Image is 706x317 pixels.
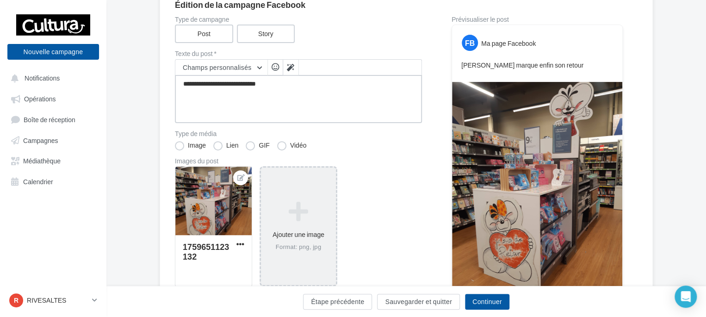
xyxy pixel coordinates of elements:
span: Médiathèque [23,157,61,165]
button: Nouvelle campagne [7,44,99,60]
a: R RIVESALTES [7,292,99,309]
span: Calendrier [23,177,53,185]
label: Story [237,25,295,43]
a: Calendrier [6,173,101,189]
a: Opérations [6,90,101,106]
span: R [14,296,19,305]
p: [PERSON_NAME] marque enfin son retour [461,61,613,70]
button: Étape précédente [303,294,372,310]
label: Texte du post * [175,50,422,57]
div: Édition de la campagne Facebook [175,0,638,9]
p: RIVESALTES [27,296,88,305]
button: Notifications [6,69,97,86]
div: Open Intercom Messenger [675,286,697,308]
span: Champs personnalisés [183,63,252,71]
div: 1759651123132 [183,242,229,261]
label: Vidéo [277,141,307,150]
div: FB [462,35,478,51]
div: Images du post [175,158,422,164]
label: Type de campagne [175,16,422,23]
label: Lien [213,141,238,150]
button: Continuer [465,294,509,310]
span: Notifications [25,74,60,82]
button: Champs personnalisés [175,60,267,75]
div: Ma page Facebook [481,39,536,48]
a: Campagnes [6,131,101,148]
label: GIF [246,141,269,150]
a: Boîte de réception [6,111,101,128]
div: Prévisualiser le post [452,16,623,23]
span: Boîte de réception [24,115,75,123]
span: Opérations [24,95,56,103]
span: Campagnes [23,136,58,144]
label: Image [175,141,206,150]
label: Type de média [175,131,422,137]
label: Post [175,25,233,43]
button: Sauvegarder et quitter [377,294,459,310]
a: Médiathèque [6,152,101,168]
